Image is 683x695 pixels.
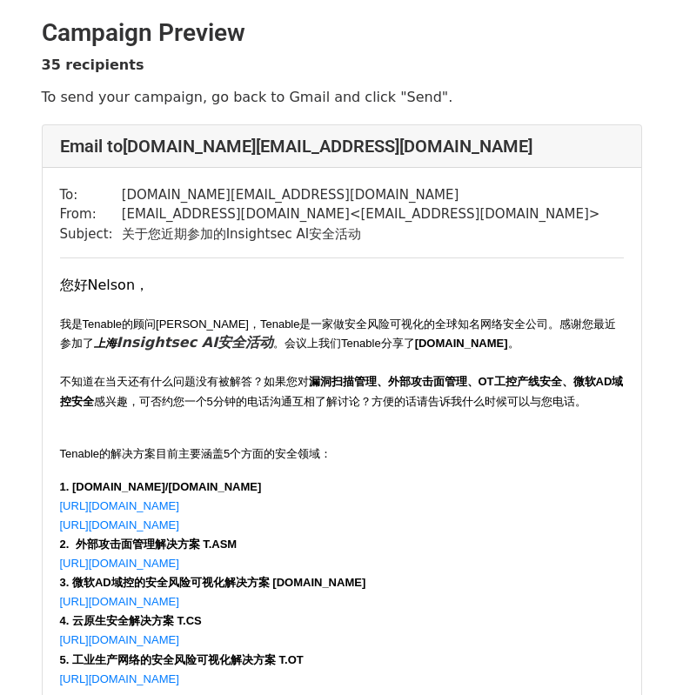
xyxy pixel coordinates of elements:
[60,576,366,589] span: 3. 微软AD域控的安全风险可视化解决方案 [DOMAIN_NAME]
[508,337,519,350] span: 。
[94,395,586,408] span: 感兴趣，可否约您一个5分钟的电话沟通互相了解讨论？方便的话请告诉我什么时候可以与您电话。
[60,375,309,388] span: 不知道在当天还有什么问题没有被解答？如果您对
[60,480,262,493] span: 1. [DOMAIN_NAME]/[DOMAIN_NAME]
[60,185,122,205] td: To:
[415,337,508,350] b: [DOMAIN_NAME]
[60,277,88,292] span: 您好
[60,204,122,224] td: From:
[117,334,274,351] i: Insightsec AI安全活动
[42,88,642,106] p: To send your campaign, go back to Gmail and click "Send".
[60,518,179,531] a: [URL][DOMAIN_NAME]
[60,224,122,244] td: Subject:
[60,614,202,627] span: 4. 云原生安全解决方案 T.CS
[42,18,642,48] h2: Campaign Preview
[60,277,150,293] font: Nelson，
[60,538,238,551] span: 2. 外部攻击面管理解决方案 T.ASM
[122,204,600,224] td: [EMAIL_ADDRESS][DOMAIN_NAME] < [EMAIL_ADDRESS][DOMAIN_NAME] >
[60,136,624,157] h4: Email to [DOMAIN_NAME][EMAIL_ADDRESS][DOMAIN_NAME]
[60,447,332,460] span: Tenable的解决方案目前主要涵盖5个方面的安全领域：
[60,653,304,666] span: 5. 工业生产网络的安全风险可视化解决方案 T.OT
[60,672,179,685] a: [URL][DOMAIN_NAME]
[122,185,600,205] td: [DOMAIN_NAME][EMAIL_ADDRESS][DOMAIN_NAME]
[273,337,507,350] span: 。会议上我们Tenable分享了
[60,557,179,570] a: [URL][DOMAIN_NAME]
[60,499,179,512] a: [URL][DOMAIN_NAME]
[60,375,624,407] span: 漏洞扫描管理、外部攻击面管理、OT工控产线安全、微软AD域控安全
[94,337,117,350] i: 上海
[60,595,179,608] a: [URL][DOMAIN_NAME]
[42,57,144,73] strong: 35 recipients
[60,633,179,646] a: [URL][DOMAIN_NAME]
[60,317,617,350] span: 我是Tenable的顾问[PERSON_NAME]，Tenable是一家做安全风险可视化的全球知名网络安全公司。感谢您最近参加了
[122,224,600,244] td: 关于您近期参加的Insightsec AI安全活动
